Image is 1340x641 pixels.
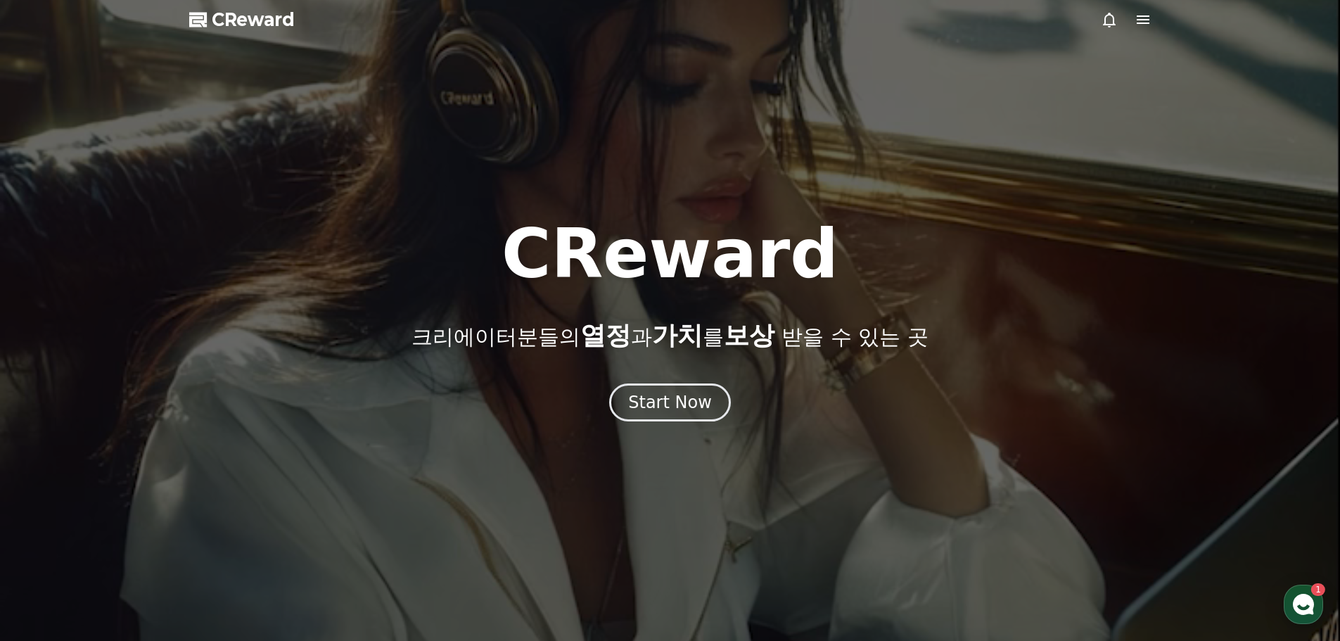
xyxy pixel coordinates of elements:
[652,321,703,350] span: 가치
[580,321,631,350] span: 열정
[189,8,295,31] a: CReward
[502,220,838,288] h1: CReward
[609,383,731,421] button: Start Now
[628,391,712,414] div: Start Now
[411,322,928,350] p: 크리에이터분들의 과 를 받을 수 있는 곳
[609,398,731,411] a: Start Now
[212,8,295,31] span: CReward
[724,321,774,350] span: 보상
